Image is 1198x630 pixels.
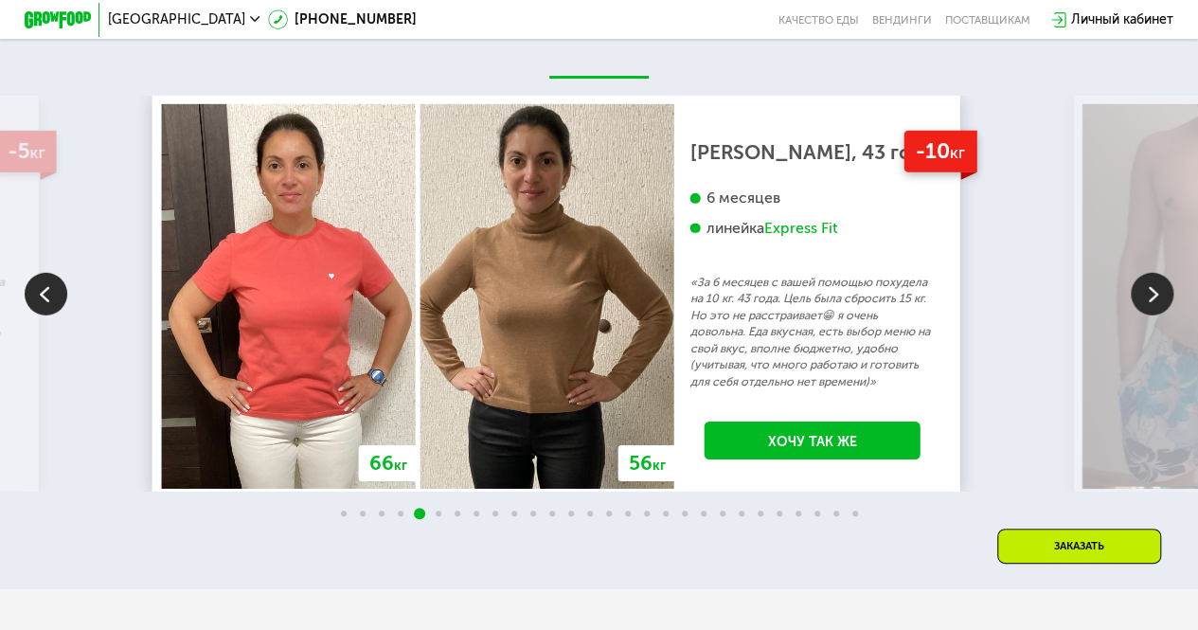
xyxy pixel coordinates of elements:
div: Заказать [997,529,1161,564]
div: Личный кабинет [1071,9,1173,29]
img: Slide left [25,273,67,315]
div: линейка [690,219,935,238]
div: 56 [618,445,677,480]
div: 6 месяцев [690,189,935,207]
a: Качество еды [778,13,859,27]
p: «За 6 месяцев с вашей помощью похудела на 10 кг. 43 года. Цель была сбросить 15 кг. Но это не рас... [690,274,935,390]
span: кг [394,458,407,474]
div: -10 [904,131,977,172]
span: кг [653,458,666,474]
div: Express Fit [764,219,838,238]
a: [PHONE_NUMBER] [268,9,417,29]
div: поставщикам [945,13,1030,27]
div: [PERSON_NAME], 43 года [690,144,935,160]
span: [GEOGRAPHIC_DATA] [108,13,245,27]
div: 66 [358,445,418,480]
img: Slide right [1131,273,1173,315]
a: Хочу так же [704,422,920,459]
a: Вендинги [872,13,932,27]
span: кг [950,143,965,162]
span: кг [29,143,45,162]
